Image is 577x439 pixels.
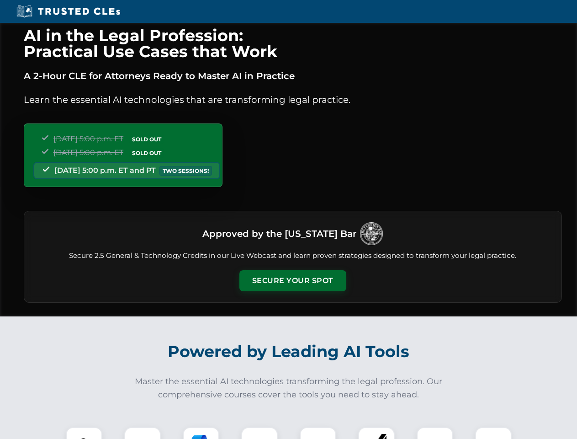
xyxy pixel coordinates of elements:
span: [DATE] 5:00 p.m. ET [53,134,123,143]
span: SOLD OUT [129,148,164,158]
img: Trusted CLEs [14,5,123,18]
h1: AI in the Legal Profession: Practical Use Cases that Work [24,27,562,59]
p: Master the essential AI technologies transforming the legal profession. Our comprehensive courses... [129,375,449,402]
span: SOLD OUT [129,134,164,144]
p: Learn the essential AI technologies that are transforming legal practice. [24,92,562,107]
h3: Approved by the [US_STATE] Bar [202,225,356,242]
img: Logo [360,222,383,245]
h2: Powered by Leading AI Tools [36,336,542,368]
p: A 2-Hour CLE for Attorneys Ready to Master AI in Practice [24,69,562,83]
button: Secure Your Spot [239,270,346,291]
span: [DATE] 5:00 p.m. ET [53,148,123,157]
p: Secure 2.5 General & Technology Credits in our Live Webcast and learn proven strategies designed ... [35,251,551,261]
